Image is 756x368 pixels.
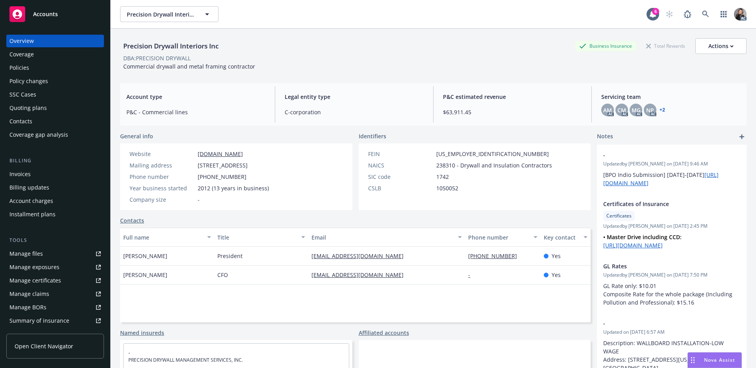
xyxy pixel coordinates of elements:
span: Nova Assist [704,357,735,363]
div: Account charges [9,195,53,207]
a: Manage certificates [6,274,104,287]
div: Email [311,233,453,242]
div: Coverage [9,48,34,61]
div: Full name [123,233,202,242]
div: Manage files [9,247,43,260]
span: MG [632,106,641,114]
span: 1050052 [436,184,458,192]
div: Policy changes [9,75,48,87]
div: Drag to move [688,353,698,368]
a: [DOMAIN_NAME] [198,150,243,158]
span: President [217,252,243,260]
a: Coverage gap analysis [6,128,104,141]
span: General info [120,132,153,140]
div: Overview [9,35,34,47]
a: Affiliated accounts [359,329,409,337]
span: - [603,319,720,327]
div: Certificates of InsuranceCertificatesUpdatedby [PERSON_NAME] on [DATE] 2:45 PM• Master Drive incl... [597,193,747,256]
div: Billing updates [9,181,49,194]
a: Billing updates [6,181,104,194]
button: Email [308,228,465,247]
div: SSC Cases [9,88,36,101]
div: SIC code [368,173,433,181]
span: Commercial drywall and metal framing contractor [123,63,255,70]
a: Switch app [716,6,732,22]
div: Manage certificates [9,274,61,287]
div: Manage claims [9,288,49,300]
span: Updated by [PERSON_NAME] on [DATE] 9:46 AM [603,160,740,167]
div: Coverage gap analysis [9,128,68,141]
div: Actions [708,39,734,54]
span: $63,911.45 [443,108,582,116]
a: Manage exposures [6,261,104,273]
a: Search [698,6,713,22]
span: 2012 (13 years in business) [198,184,269,192]
div: Quoting plans [9,102,47,114]
a: Quoting plans [6,102,104,114]
span: [PHONE_NUMBER] [198,173,246,181]
span: Updated by [PERSON_NAME] on [DATE] 7:50 PM [603,271,740,279]
div: Title [217,233,296,242]
button: Actions [695,38,747,54]
span: - [603,151,720,159]
span: 238310 - Drywall and Insulation Contractors [436,161,552,169]
div: Key contact [544,233,579,242]
strong: • Master Drive including CCD: [603,233,682,241]
a: - [468,271,476,279]
a: Start snowing [661,6,677,22]
div: NAICS [368,161,433,169]
span: - [198,195,200,204]
a: [EMAIL_ADDRESS][DOMAIN_NAME] [311,252,410,260]
span: Certificates [606,212,632,219]
div: Mailing address [130,161,195,169]
button: Key contact [541,228,591,247]
span: Open Client Navigator [15,342,73,350]
div: Tools [6,236,104,244]
a: Contacts [120,216,144,225]
span: C-corporation [285,108,424,116]
div: Phone number [130,173,195,181]
div: Total Rewards [642,41,689,51]
div: Phone number [468,233,528,242]
button: Full name [120,228,214,247]
span: Yes [552,252,561,260]
span: [US_EMPLOYER_IDENTIFICATION_NUMBER] [436,150,549,158]
a: Manage files [6,247,104,260]
span: Account type [126,93,265,101]
span: Precision Drywall Interiors Inc [127,10,195,19]
span: Identifiers [359,132,386,140]
button: Nova Assist [687,352,742,368]
div: 6 [652,8,659,15]
span: NP [646,106,654,114]
span: Servicing team [601,93,740,101]
a: Installment plans [6,208,104,221]
a: [EMAIL_ADDRESS][DOMAIN_NAME] [311,271,410,279]
a: Coverage [6,48,104,61]
div: Company size [130,195,195,204]
a: Invoices [6,168,104,180]
a: Contacts [6,115,104,128]
a: [PHONE_NUMBER] [468,252,523,260]
p: GL Rate only: $10.01 Composite Rate for the whole package (Including Pollution and Professional):... [603,282,740,307]
a: Named insureds [120,329,164,337]
span: [PERSON_NAME] [123,252,167,260]
span: Updated by [PERSON_NAME] on [DATE] 2:45 PM [603,223,740,230]
div: GL RatesUpdatedby [PERSON_NAME] on [DATE] 7:50 PMGL Rate only: $10.01 Composite Rate for the whol... [597,256,747,313]
a: Policies [6,61,104,74]
span: Legal entity type [285,93,424,101]
span: Notes [597,132,613,141]
a: add [737,132,747,141]
a: Manage claims [6,288,104,300]
a: +2 [660,108,665,112]
button: Phone number [465,228,540,247]
a: Report a Bug [680,6,695,22]
span: GL Rates [603,262,720,270]
span: CM [617,106,626,114]
span: CFO [217,271,228,279]
div: Website [130,150,195,158]
div: -Updatedby [PERSON_NAME] on [DATE] 9:46 AM[BPO Indio Submission] [DATE]-[DATE][URL][DOMAIN_NAME] [597,145,747,193]
span: P&C estimated revenue [443,93,582,101]
span: [STREET_ADDRESS] [198,161,248,169]
div: Contacts [9,115,32,128]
